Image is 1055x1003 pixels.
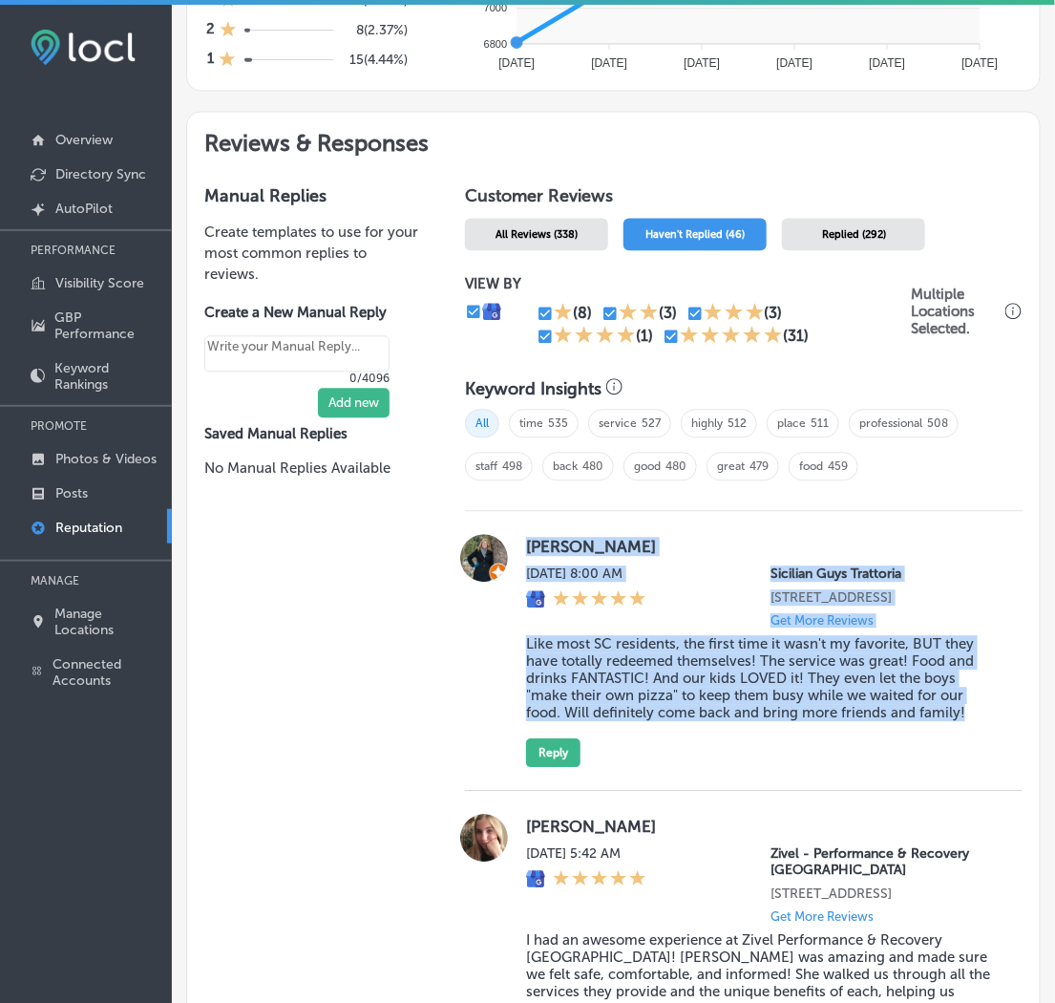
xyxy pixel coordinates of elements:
label: [DATE] 8:00 AM [526,566,646,582]
span: Replied (292) [822,228,886,241]
h4: 1 [207,50,214,70]
img: fda3e92497d09a02dc62c9cd864e3231.png [31,30,136,65]
blockquote: Like most SC residents, the first time it wasn't my favorite, BUT they have totally redeemed them... [526,635,1000,721]
a: 527 [642,416,661,430]
p: No Manual Replies Available [204,458,419,479]
p: Manage Locations [55,606,162,638]
p: Get More Reviews [770,613,874,628]
button: Reply [526,738,580,767]
a: time [519,416,543,430]
p: Zivel - Performance & Recovery Highlands Ranch [770,845,1000,878]
tspan: [DATE] [869,55,905,69]
a: service [599,416,637,430]
a: 511 [811,416,829,430]
a: place [777,416,806,430]
p: Posts [55,485,88,501]
p: 0/4096 [204,372,390,385]
p: Visibility Score [55,275,144,291]
div: 3 Stars [704,302,765,325]
tspan: [DATE] [776,55,812,69]
tspan: [DATE] [591,55,627,69]
p: Directory Sync [55,166,146,182]
div: 4 Stars [554,325,636,348]
h5: 8 ( 2.37% ) [345,22,409,38]
p: Overview [55,132,113,148]
p: GBP Performance [55,309,162,342]
span: All Reviews (338) [496,228,578,241]
span: Haven't Replied (46) [645,228,745,241]
div: (1) [636,327,653,345]
a: 480 [582,459,603,473]
p: 9325 Dorchester St Ste. 121 [770,886,1000,902]
p: Get More Reviews [770,909,874,924]
a: food [799,459,823,473]
div: (3) [765,304,783,322]
label: [PERSON_NAME] [526,817,1000,836]
p: Connected Accounts [53,656,162,689]
p: Keyword Rankings [54,360,162,393]
p: Photos & Videos [55,451,157,467]
p: AutoPilot [55,201,113,217]
label: Create a New Manual Reply [204,304,390,321]
div: 5 Stars [680,325,783,348]
p: Multiple Locations Selected. [911,286,1001,337]
a: 459 [828,459,848,473]
a: great [717,459,745,473]
p: Reputation [55,520,122,536]
a: 498 [502,459,522,473]
div: (8) [573,304,592,322]
a: good [634,459,661,473]
div: 1 Star [554,302,573,325]
p: VIEW BY [465,275,911,292]
div: (31) [783,327,809,345]
h2: Reviews & Responses [187,112,1040,168]
a: 480 [665,459,686,473]
tspan: [DATE] [961,55,998,69]
textarea: Create your Quick Reply [204,335,390,372]
div: (3) [659,304,677,322]
div: 1 Star [220,20,237,40]
h3: Manual Replies [204,185,419,206]
span: All [465,409,499,437]
tspan: 6800 [484,37,507,49]
p: 9800 W Skye Canyon Park Dr Suite 190 [770,589,1000,606]
a: staff [475,459,497,473]
h1: Customer Reviews [465,185,1023,212]
tspan: [DATE] [498,55,535,69]
p: Create templates to use for your most common replies to reviews. [204,222,419,285]
p: Sicilian Guys Trattoria [770,566,1000,582]
a: 479 [749,459,769,473]
div: 5 Stars [553,589,646,609]
label: Saved Manual Replies [204,425,419,442]
button: Add new [318,388,390,417]
a: 508 [927,416,948,430]
a: 512 [728,416,747,430]
h4: 2 [206,20,215,40]
div: 5 Stars [553,869,646,889]
div: 2 Stars [619,302,659,325]
label: [DATE] 5:42 AM [526,845,646,862]
a: 535 [548,416,568,430]
label: [PERSON_NAME] [526,537,1000,556]
a: professional [859,416,922,430]
h5: 15 ( 4.44% ) [345,52,409,68]
tspan: [DATE] [684,55,720,69]
div: 1 Star [219,50,236,70]
h3: Keyword Insights [465,378,601,399]
a: highly [691,416,723,430]
a: back [553,459,578,473]
tspan: 7000 [484,1,507,12]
